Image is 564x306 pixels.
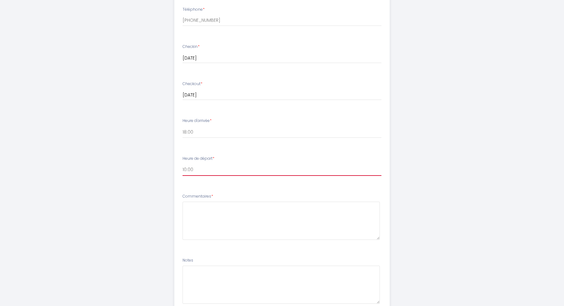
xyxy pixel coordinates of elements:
[183,156,214,162] label: Heure de départ
[183,7,205,13] label: Téléphone
[183,118,212,124] label: Heure d'arrivée
[183,257,193,263] label: Notes
[183,193,213,199] label: Commentaires
[183,81,202,87] label: Checkout
[183,44,200,50] label: Checkin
